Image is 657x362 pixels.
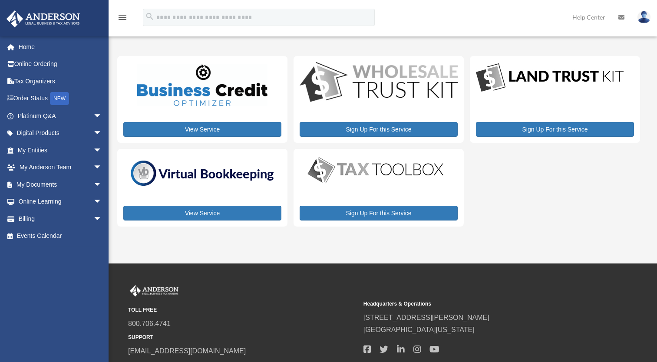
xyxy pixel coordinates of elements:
a: View Service [123,122,281,137]
a: menu [117,15,128,23]
a: [GEOGRAPHIC_DATA][US_STATE] [363,326,475,333]
i: menu [117,12,128,23]
a: Home [6,38,115,56]
small: Headquarters & Operations [363,299,593,309]
a: Events Calendar [6,227,115,245]
span: arrow_drop_down [93,125,111,142]
small: SUPPORT [128,333,357,342]
span: arrow_drop_down [93,142,111,159]
a: [EMAIL_ADDRESS][DOMAIN_NAME] [128,347,246,355]
a: Sign Up For this Service [300,122,458,137]
img: WS-Trust-Kit-lgo-1.jpg [300,62,458,104]
a: My Entitiesarrow_drop_down [6,142,115,159]
img: LandTrust_lgo-1.jpg [476,62,624,94]
a: Digital Productsarrow_drop_down [6,125,111,142]
a: Sign Up For this Service [300,206,458,220]
small: TOLL FREE [128,306,357,315]
img: User Pic [637,11,650,23]
a: Sign Up For this Service [476,122,634,137]
a: Billingarrow_drop_down [6,210,115,227]
img: Anderson Advisors Platinum Portal [128,285,180,296]
span: arrow_drop_down [93,159,111,177]
a: Tax Organizers [6,72,115,90]
a: Platinum Q&Aarrow_drop_down [6,107,115,125]
img: taxtoolbox_new-1.webp [300,155,452,185]
img: Anderson Advisors Platinum Portal [4,10,83,27]
div: NEW [50,92,69,105]
a: My Documentsarrow_drop_down [6,176,115,193]
a: View Service [123,206,281,220]
a: Online Ordering [6,56,115,73]
a: Online Learningarrow_drop_down [6,193,115,211]
a: 800.706.4741 [128,320,171,327]
a: [STREET_ADDRESS][PERSON_NAME] [363,314,489,321]
i: search [145,12,155,21]
span: arrow_drop_down [93,107,111,125]
span: arrow_drop_down [93,210,111,228]
span: arrow_drop_down [93,193,111,211]
a: Order StatusNEW [6,90,115,108]
a: My Anderson Teamarrow_drop_down [6,159,115,176]
span: arrow_drop_down [93,176,111,194]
